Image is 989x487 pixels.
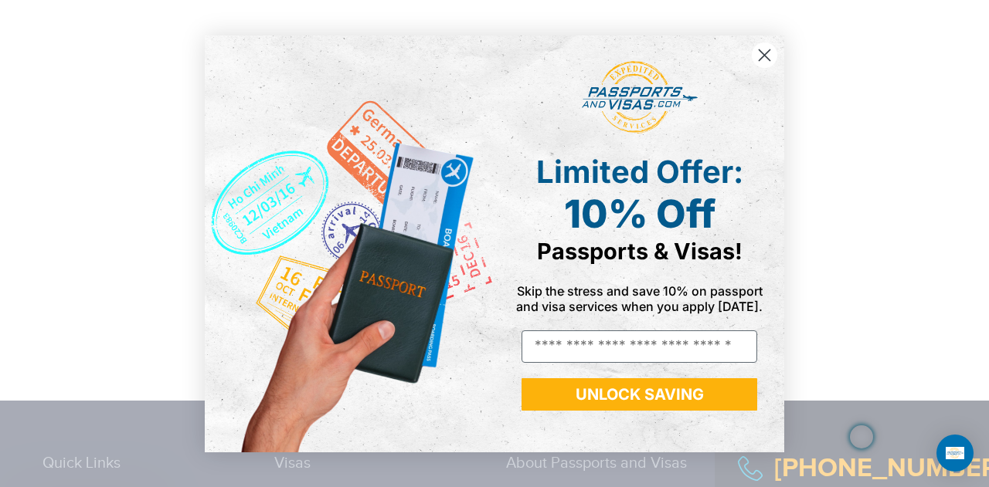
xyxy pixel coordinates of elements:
img: passports and visas [582,61,698,134]
button: Close dialog [751,42,778,69]
span: Passports & Visas! [537,238,743,265]
span: Limited Offer: [536,153,743,191]
span: 10% Off [564,191,715,237]
button: UNLOCK SAVING [522,378,757,411]
div: Open Intercom Messenger [936,435,974,472]
img: de9cda0d-0715-46ca-9a25-073762a91ba7.png [205,36,494,452]
span: Skip the stress and save 10% on passport and visa services when you apply [DATE]. [516,283,763,314]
